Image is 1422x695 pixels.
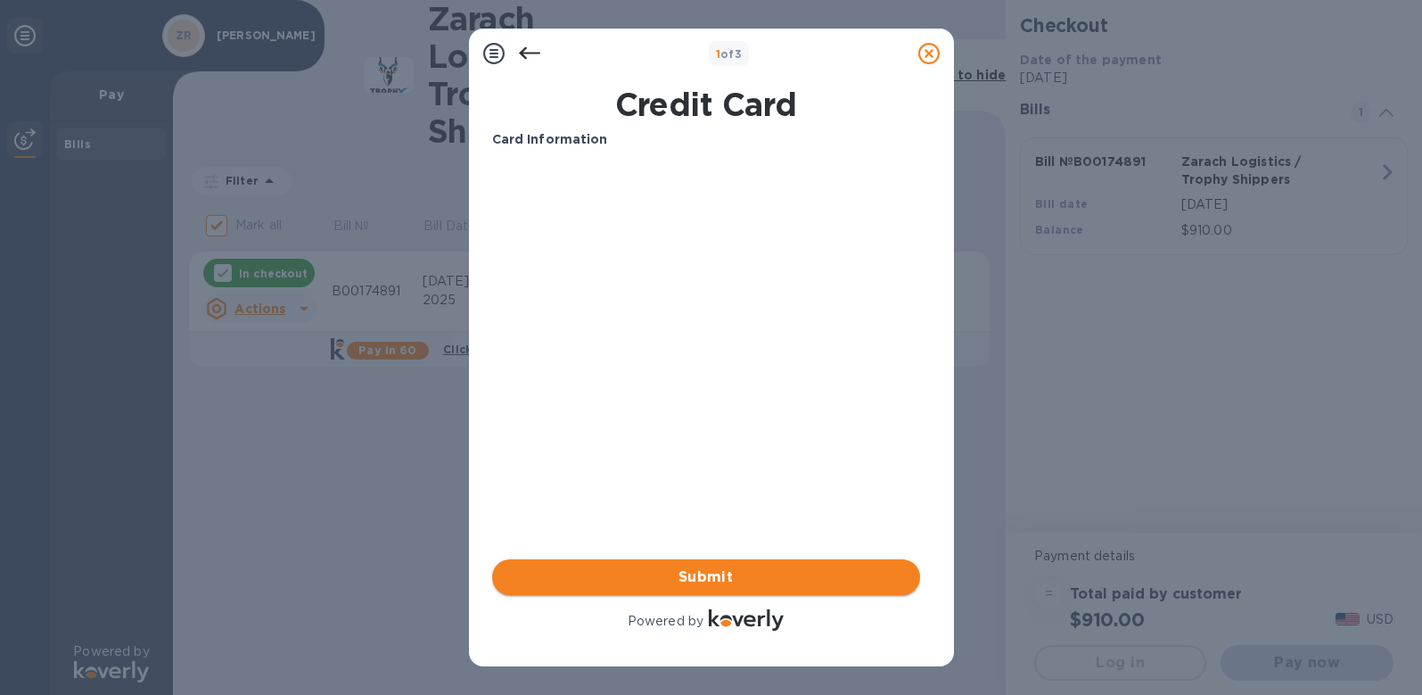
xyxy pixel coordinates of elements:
[716,47,743,61] b: of 3
[492,163,920,431] iframe: Your browser does not support iframes
[628,612,703,631] p: Powered by
[716,47,720,61] span: 1
[485,86,927,123] h1: Credit Card
[492,559,920,595] button: Submit
[709,609,784,631] img: Logo
[492,132,608,146] b: Card Information
[506,567,906,588] span: Submit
